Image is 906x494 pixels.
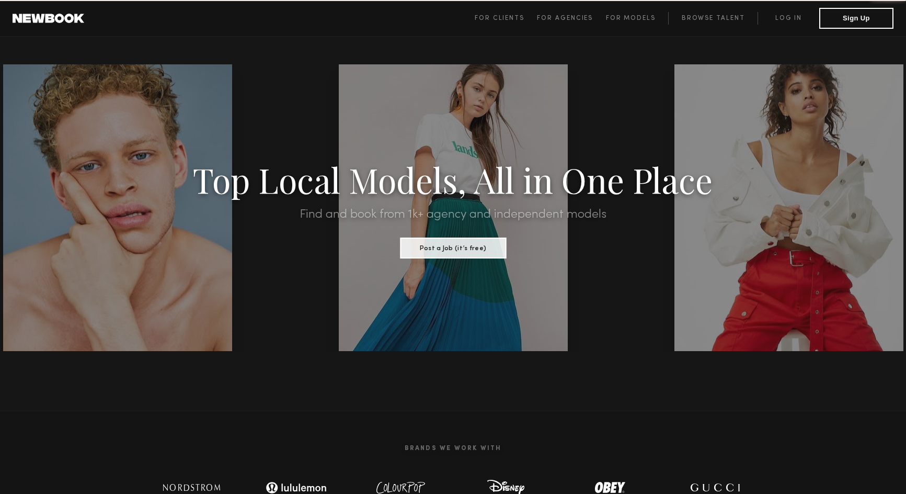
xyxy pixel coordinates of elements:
h2: Brands We Work With [140,432,767,465]
a: Post a Job (it’s free) [400,241,506,253]
button: Sign Up [819,8,893,29]
span: For Agencies [537,15,593,21]
button: Post a Job (it’s free) [400,238,506,259]
h2: Find and book from 1k+ agency and independent models [68,208,838,221]
a: Log in [758,12,819,25]
a: For Models [606,12,669,25]
span: For Clients [475,15,524,21]
a: For Clients [475,12,537,25]
a: Browse Talent [668,12,758,25]
h1: Top Local Models, All in One Place [68,163,838,196]
a: For Agencies [537,12,605,25]
span: For Models [606,15,656,21]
